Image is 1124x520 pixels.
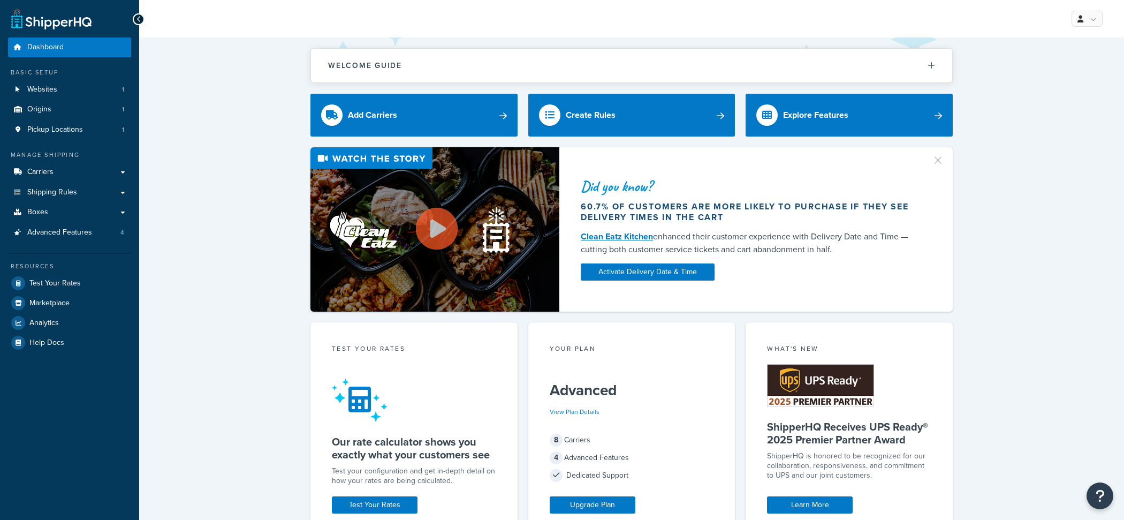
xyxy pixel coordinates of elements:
[29,338,64,348] span: Help Docs
[767,496,853,514] a: Learn More
[550,407,599,417] a: View Plan Details
[550,344,714,356] div: Your Plan
[27,105,51,114] span: Origins
[332,466,496,486] div: Test your configuration and get in-depth detail on how your rates are being calculated.
[120,228,124,237] span: 4
[27,228,92,237] span: Advanced Features
[348,108,397,123] div: Add Carriers
[767,344,931,356] div: What's New
[8,223,131,243] a: Advanced Features4
[566,108,616,123] div: Create Rules
[27,188,77,197] span: Shipping Rules
[550,433,714,448] div: Carriers
[8,100,131,119] a: Origins1
[29,279,81,288] span: Test Your Rates
[310,147,559,312] img: Video thumbnail
[332,435,496,461] h5: Our rate calculator shows you exactly what your customers see
[122,125,124,134] span: 1
[332,496,417,514] a: Test Your Rates
[550,451,563,464] span: 4
[27,168,54,177] span: Carriers
[8,162,131,182] a: Carriers
[746,94,953,137] a: Explore Features
[8,223,131,243] li: Advanced Features
[581,230,919,256] div: enhanced their customer experience with Delivery Date and Time — cutting both customer service ti...
[767,451,931,480] p: ShipperHQ is honored to be recognized for our collaboration, responsiveness, and commitment to UP...
[528,94,735,137] a: Create Rules
[332,344,496,356] div: Test your rates
[8,274,131,293] a: Test Your Rates
[581,179,919,194] div: Did you know?
[581,263,715,281] a: Activate Delivery Date & Time
[29,299,70,308] span: Marketplace
[550,382,714,399] h5: Advanced
[311,49,952,82] button: Welcome Guide
[550,496,635,514] a: Upgrade Plan
[8,262,131,271] div: Resources
[8,293,131,313] a: Marketplace
[8,80,131,100] li: Websites
[550,434,563,447] span: 8
[1087,483,1113,509] button: Open Resource Center
[310,94,518,137] a: Add Carriers
[29,319,59,328] span: Analytics
[8,313,131,333] a: Analytics
[8,37,131,57] a: Dashboard
[581,230,653,243] a: Clean Eatz Kitchen
[27,85,57,94] span: Websites
[8,68,131,77] div: Basic Setup
[328,62,402,70] h2: Welcome Guide
[783,108,848,123] div: Explore Features
[8,202,131,222] a: Boxes
[8,80,131,100] a: Websites1
[550,450,714,465] div: Advanced Features
[8,333,131,352] a: Help Docs
[8,120,131,140] a: Pickup Locations1
[8,150,131,160] div: Manage Shipping
[27,43,64,52] span: Dashboard
[27,208,48,217] span: Boxes
[767,420,931,446] h5: ShipperHQ Receives UPS Ready® 2025 Premier Partner Award
[122,85,124,94] span: 1
[122,105,124,114] span: 1
[8,120,131,140] li: Pickup Locations
[27,125,83,134] span: Pickup Locations
[550,468,714,483] div: Dedicated Support
[8,183,131,202] a: Shipping Rules
[8,100,131,119] li: Origins
[581,201,919,223] div: 60.7% of customers are more likely to purchase if they see delivery times in the cart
